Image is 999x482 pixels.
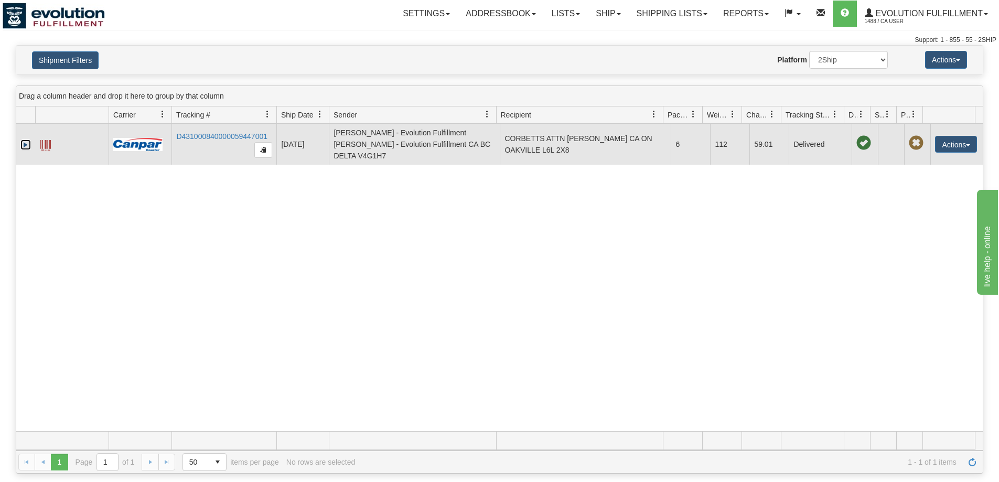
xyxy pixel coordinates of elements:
[645,105,663,123] a: Recipient filter column settings
[281,110,313,120] span: Ship Date
[668,110,690,120] span: Packages
[588,1,628,27] a: Ship
[935,136,977,153] button: Actions
[925,51,967,69] button: Actions
[826,105,844,123] a: Tracking Status filter column settings
[786,110,831,120] span: Tracking Status
[97,454,118,470] input: Page 1
[852,105,870,123] a: Delivery Status filter column settings
[286,458,356,466] div: No rows are selected
[8,6,97,19] div: live help - online
[848,110,857,120] span: Delivery Status
[710,124,749,165] td: 112
[32,51,99,69] button: Shipment Filters
[544,1,588,27] a: Lists
[857,1,996,27] a: Evolution Fulfillment 1488 / CA User
[311,105,329,123] a: Ship Date filter column settings
[189,457,203,467] span: 50
[789,124,852,165] td: Delivered
[76,453,135,471] span: Page of 1
[901,110,910,120] span: Pickup Status
[154,105,171,123] a: Carrier filter column settings
[875,110,884,120] span: Shipment Issues
[329,124,500,165] td: [PERSON_NAME] - Evolution Fulfillment [PERSON_NAME] - Evolution Fulfillment CA BC DELTA V4G1H7
[671,124,710,165] td: 6
[259,105,276,123] a: Tracking # filter column settings
[749,124,789,165] td: 59.01
[395,1,458,27] a: Settings
[500,124,671,165] td: CORBETTS ATTN [PERSON_NAME] CA ON OAKVILLE L6L 2X8
[873,9,983,18] span: Evolution Fulfillment
[707,110,729,120] span: Weight
[777,55,807,65] label: Platform
[182,453,279,471] span: items per page
[182,453,227,471] span: Page sizes drop down
[865,16,943,27] span: 1488 / CA User
[362,458,957,466] span: 1 - 1 of 1 items
[3,3,105,29] img: logo1488.jpg
[20,140,31,150] a: Expand
[276,124,329,165] td: [DATE]
[975,187,998,294] iframe: chat widget
[176,110,210,120] span: Tracking #
[746,110,768,120] span: Charge
[209,454,226,470] span: select
[478,105,496,123] a: Sender filter column settings
[909,136,923,151] span: Pickup Not Assigned
[3,36,996,45] div: Support: 1 - 855 - 55 - 2SHIP
[51,454,68,470] span: Page 1
[715,1,777,27] a: Reports
[254,142,272,158] button: Copy to clipboard
[501,110,531,120] span: Recipient
[878,105,896,123] a: Shipment Issues filter column settings
[684,105,702,123] a: Packages filter column settings
[334,110,357,120] span: Sender
[856,136,871,151] span: On time
[763,105,781,123] a: Charge filter column settings
[724,105,742,123] a: Weight filter column settings
[629,1,715,27] a: Shipping lists
[458,1,544,27] a: Addressbook
[905,105,922,123] a: Pickup Status filter column settings
[964,454,981,470] a: Refresh
[113,110,136,120] span: Carrier
[40,135,51,152] a: Label
[16,86,983,106] div: grid grouping header
[176,132,267,141] a: D431000840000059447001
[113,138,163,151] img: 14 - Canpar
